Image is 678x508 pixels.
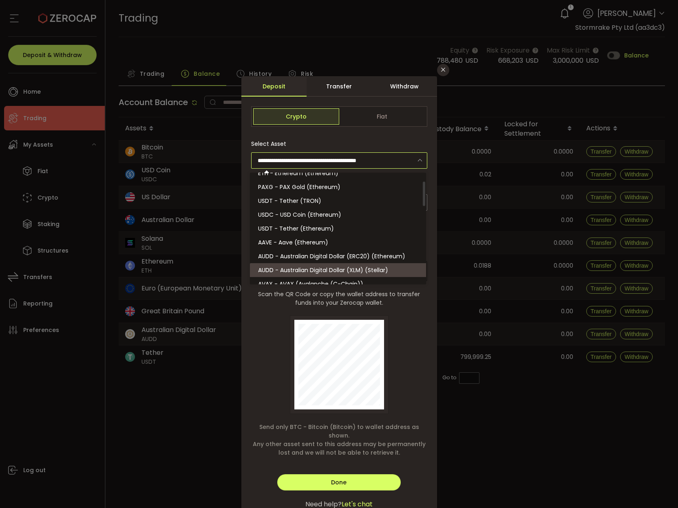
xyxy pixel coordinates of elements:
div: Deposit [241,76,307,97]
span: USDT - Tether (Ethereum) [258,224,334,233]
div: Transfer [307,76,372,97]
button: Close [437,64,449,76]
span: AUDD - Australian Digital Dollar (XLM) (Stellar) [258,266,388,274]
span: Any other asset sent to this address may be permanently lost and we will not be able to retrieve it. [251,440,427,457]
span: AUDD - Australian Digital Dollar (ERC20) (Ethereum) [258,252,405,260]
div: Withdraw [372,76,437,97]
span: USDT - Tether (TRON) [258,197,321,205]
span: Send only BTC - Bitcoin (Bitcoin) to wallet address as shown. [251,423,427,440]
span: AVAX - AVAX (Avalanche (C-Chain)) [258,280,363,288]
span: Done [331,478,347,486]
iframe: Chat Widget [637,469,678,508]
span: USDC - USD Coin (Ethereum) [258,211,341,219]
span: PAXG - PAX Gold (Ethereum) [258,183,340,191]
span: Fiat [339,108,425,125]
button: Done [277,474,400,490]
span: Crypto [253,108,339,125]
span: AAVE - Aave (Ethereum) [258,238,328,246]
span: ETH - Ethereum (Ethereum) [258,169,338,177]
label: Select Asset [251,140,291,148]
span: Scan the QR Code or copy the wallet address to transfer funds into your Zerocap wallet. [251,290,427,307]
